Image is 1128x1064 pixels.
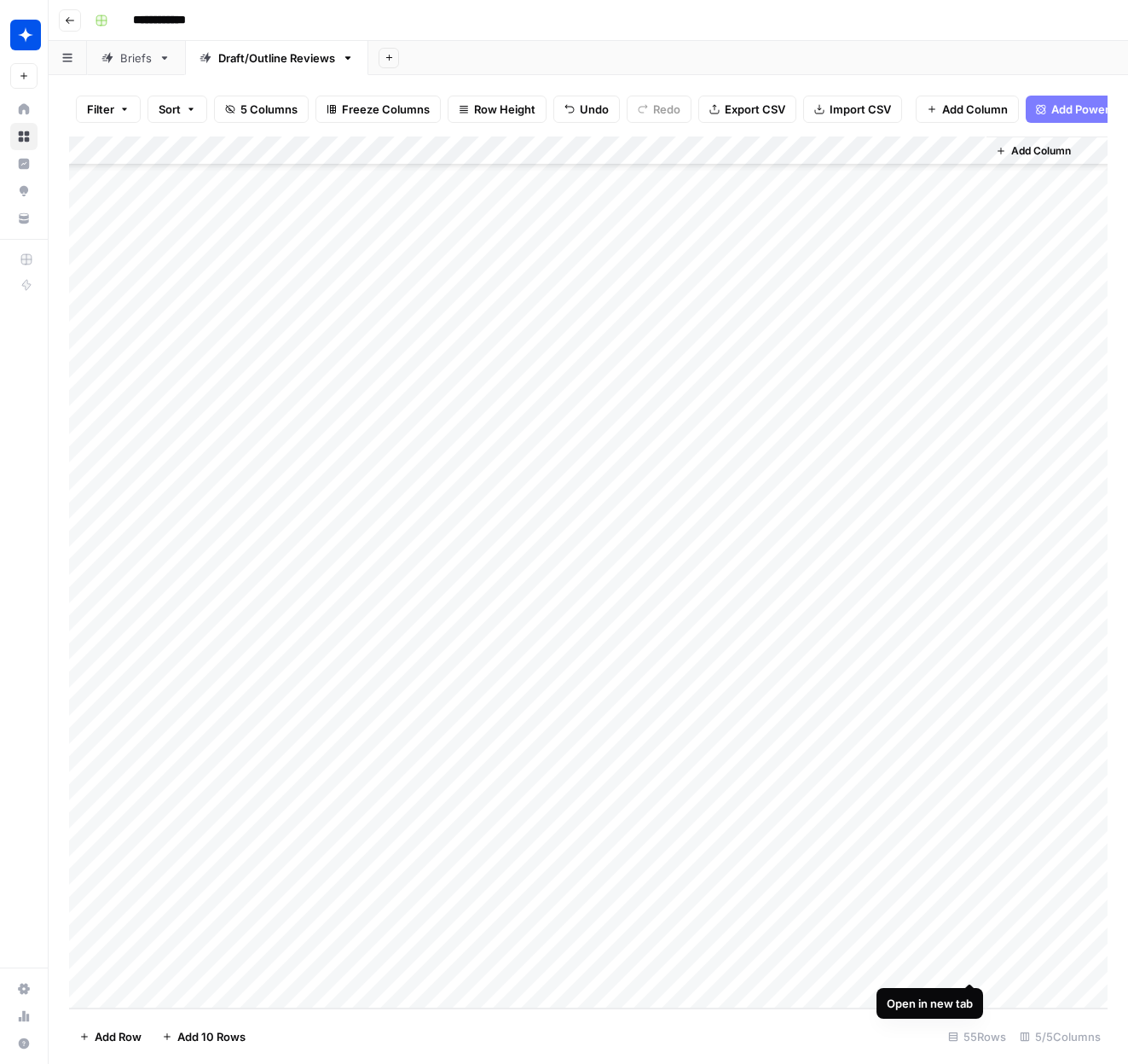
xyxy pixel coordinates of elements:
div: 55 Rows [941,1023,1013,1050]
div: Open in new tab [887,995,973,1012]
span: Add 10 Rows [177,1028,246,1045]
span: Sort [159,101,181,118]
img: Wiz Logo [10,20,41,50]
a: Home [10,96,38,123]
button: Add Column [989,140,1078,162]
button: Import CSV [803,96,902,123]
a: Opportunities [10,177,38,205]
button: Sort [148,96,207,123]
button: Add Column [916,96,1019,123]
button: Add 10 Rows [152,1023,256,1050]
span: Undo [580,101,609,118]
a: Your Data [10,205,38,232]
a: Settings [10,975,38,1003]
span: Export CSV [725,101,785,118]
span: Add Column [942,101,1008,118]
button: Row Height [448,96,547,123]
span: Filter [87,101,114,118]
button: Export CSV [698,96,796,123]
span: Redo [653,101,680,118]
span: 5 Columns [240,101,298,118]
button: Add Row [69,1023,152,1050]
a: Draft/Outline Reviews [185,41,368,75]
button: Workspace: Wiz [10,14,38,56]
button: 5 Columns [214,96,309,123]
button: Freeze Columns [315,96,441,123]
button: Redo [627,96,691,123]
span: Freeze Columns [342,101,430,118]
button: Filter [76,96,141,123]
button: Undo [553,96,620,123]
div: 5/5 Columns [1013,1023,1108,1050]
a: Insights [10,150,38,177]
span: Add Row [95,1028,142,1045]
div: Draft/Outline Reviews [218,49,335,67]
div: Briefs [120,49,152,67]
a: Browse [10,123,38,150]
span: Add Column [1011,143,1071,159]
span: Import CSV [830,101,891,118]
button: Help + Support [10,1030,38,1057]
span: Row Height [474,101,535,118]
a: Briefs [87,41,185,75]
a: Usage [10,1003,38,1030]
